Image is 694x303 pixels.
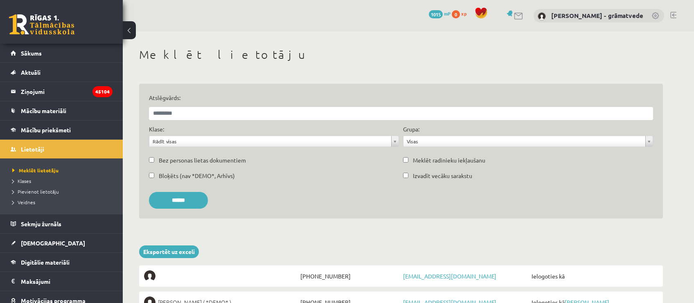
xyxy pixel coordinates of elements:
span: Mācību materiāli [21,107,66,114]
a: Eksportēt uz exceli [139,245,199,258]
span: Digitālie materiāli [21,258,70,266]
a: 1015 mP [429,10,451,17]
span: 0 [452,10,460,18]
span: Pievienot lietotāju [12,188,59,195]
a: Rīgas 1. Tālmācības vidusskola [9,14,74,35]
span: Mācību priekšmeti [21,126,71,134]
span: Sekmju žurnāls [21,220,61,227]
a: Sākums [11,44,113,62]
span: Aktuāli [21,69,41,76]
a: Rādīt visas [149,136,399,147]
span: xp [461,10,466,17]
a: Ziņojumi45104 [11,82,113,101]
a: [PERSON_NAME] - grāmatvede [551,11,643,20]
span: Ielogoties kā [530,270,658,282]
a: 0 xp [452,10,471,17]
a: Meklēt lietotāju [12,167,115,174]
a: Maksājumi [11,272,113,291]
label: Grupa: [403,125,419,134]
span: [DEMOGRAPHIC_DATA] [21,239,85,247]
span: 1015 [429,10,443,18]
label: Bez personas lietas dokumentiem [159,156,246,165]
legend: Maksājumi [21,272,113,291]
h1: Meklēt lietotāju [139,48,663,62]
span: mP [444,10,451,17]
span: [PHONE_NUMBER] [298,270,401,282]
label: Klase: [149,125,164,134]
a: [EMAIL_ADDRESS][DOMAIN_NAME] [403,272,496,280]
label: Izvadīt vecāku sarakstu [413,172,472,180]
a: Digitālie materiāli [11,253,113,272]
a: Aktuāli [11,63,113,82]
span: Sākums [21,49,42,57]
label: Bloķēts (nav *DEMO*, Arhīvs) [159,172,235,180]
span: Veidnes [12,199,35,205]
a: Mācību materiāli [11,101,113,120]
a: Mācību priekšmeti [11,120,113,139]
label: Meklēt radinieku iekļaušanu [413,156,485,165]
span: Lietotāji [21,145,44,153]
i: 45104 [92,86,113,97]
span: Klases [12,178,31,184]
a: Lietotāji [11,140,113,158]
a: Veidnes [12,198,115,206]
a: Pievienot lietotāju [12,188,115,195]
a: Visas [403,136,653,147]
span: Meklēt lietotāju [12,167,59,174]
legend: Ziņojumi [21,82,113,101]
span: Rādīt visas [153,136,388,147]
img: Antra Sondore - grāmatvede [538,12,546,20]
span: Visas [407,136,642,147]
a: [DEMOGRAPHIC_DATA] [11,234,113,252]
a: Klases [12,177,115,185]
label: Atslēgvārds: [149,94,653,102]
a: Sekmju žurnāls [11,214,113,233]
